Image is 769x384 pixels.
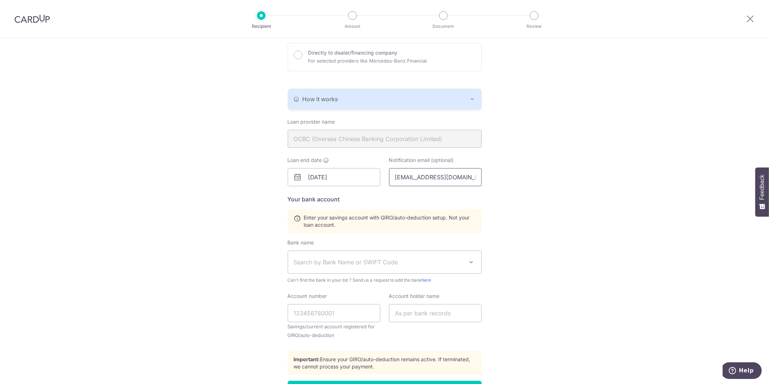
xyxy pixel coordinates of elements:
span: Can't find the bank in your list ? Send us a request to add the bank [288,277,482,284]
input: recipient@email.com [389,168,482,186]
label: Notification email (optional) [389,157,454,164]
button: Feedback - Show survey [755,167,769,217]
label: Directly to dealer/financing company [308,49,398,56]
h5: Your bank account [288,195,482,204]
input: As per bank records [389,304,482,322]
a: here [422,277,431,283]
button: How it works [288,89,481,109]
label: Account number [288,293,327,300]
label: Account holder name [389,293,440,300]
input: dd/mm/yyyy [288,168,380,186]
span: Feedback [759,175,765,200]
strong: Important: [294,356,320,362]
label: Bank name [288,239,314,246]
label: Loan provider name [288,118,335,125]
p: Document [417,23,470,30]
iframe: Opens a widget where you can find more information [723,362,762,380]
p: Ensure your GIRO/auto-deduction remains active. If terminated, we cannot process your payment. [294,356,476,370]
img: CardUp [14,14,50,23]
p: For selected providers like Mercedes-Benz Financial [308,56,427,65]
span: Search by Bank Name or SWIFT Code [294,258,464,266]
p: Review [507,23,561,30]
input: 123456780001 [288,304,380,322]
small: Savings/current account registered for GIRO/auto-deduction [288,322,380,340]
span: How it works [303,95,338,103]
input: As stated in loan agreement [288,130,482,148]
p: Amount [326,23,379,30]
p: Recipient [234,23,288,30]
label: Loan end date [288,157,329,164]
span: Enter your savings account with GIRO/auto-deduction setup. Not your loan account. [304,214,476,229]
